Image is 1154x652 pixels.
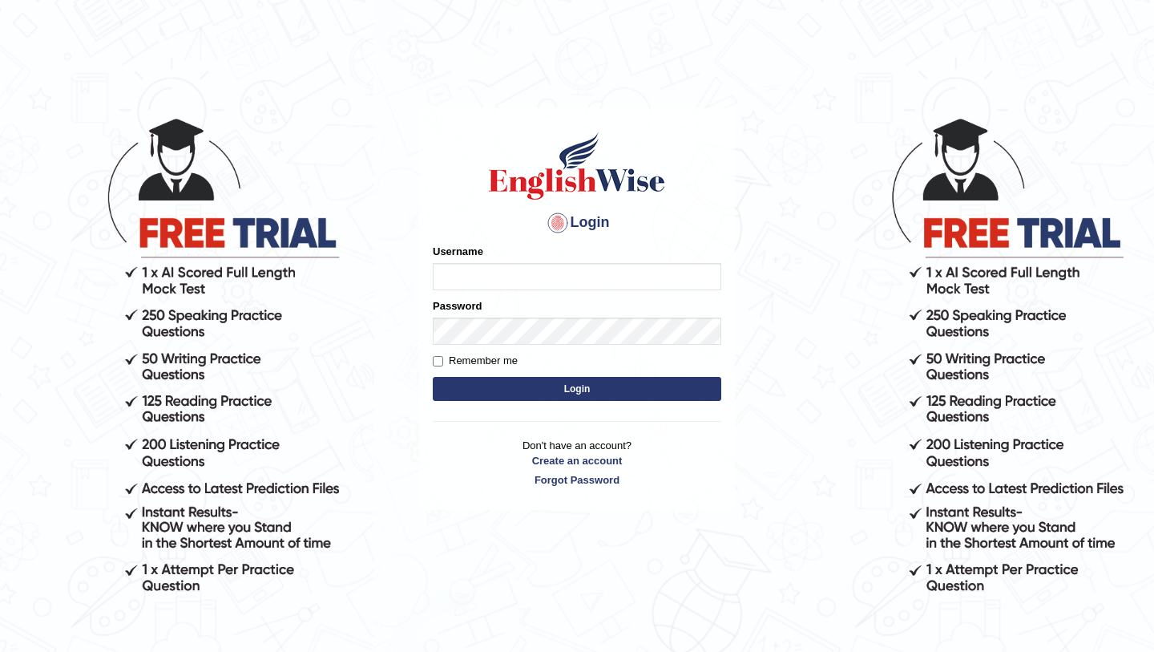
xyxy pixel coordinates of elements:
[486,130,668,202] img: Logo of English Wise sign in for intelligent practice with AI
[433,472,721,488] a: Forgot Password
[433,210,721,236] h4: Login
[433,298,482,314] label: Password
[433,356,443,366] input: Remember me
[433,438,721,488] p: Don't have an account?
[433,353,518,369] label: Remember me
[433,244,483,259] label: Username
[433,377,721,401] button: Login
[433,453,721,468] a: Create an account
